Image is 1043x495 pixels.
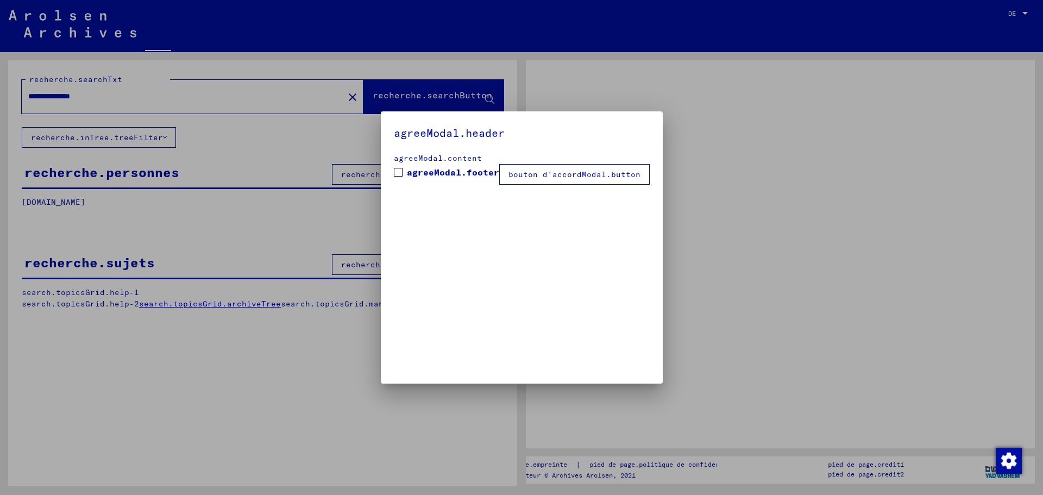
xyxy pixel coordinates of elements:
[394,153,482,163] font: agreeModal.content
[394,126,505,140] font: agreeModal.header
[508,170,640,179] font: bouton d'accordModal.button
[407,167,499,178] font: agreeModal.footer
[996,448,1022,474] img: Modifier le consentement
[499,164,650,185] button: bouton d'accordModal.button
[995,447,1021,473] div: Modifier le consentement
